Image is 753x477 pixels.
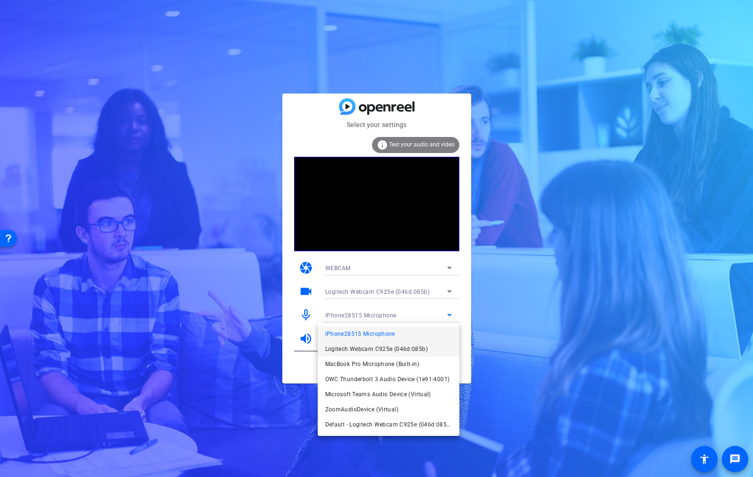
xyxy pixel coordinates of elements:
[325,343,428,355] span: Logitech Webcam C925e (046d:085b)
[325,389,431,400] span: Microsoft Teams Audio Device (Virtual)
[325,328,395,340] span: iPhone28515 Microphone
[325,374,450,385] span: OWC Thunderbolt 3 Audio Device (1e91:4001)
[325,358,419,370] span: MacBook Pro Microphone (Built-in)
[325,419,452,430] span: Default - Logitech Webcam C925e (046d:085b)
[325,404,398,415] span: ZoomAudioDevice (Virtual)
